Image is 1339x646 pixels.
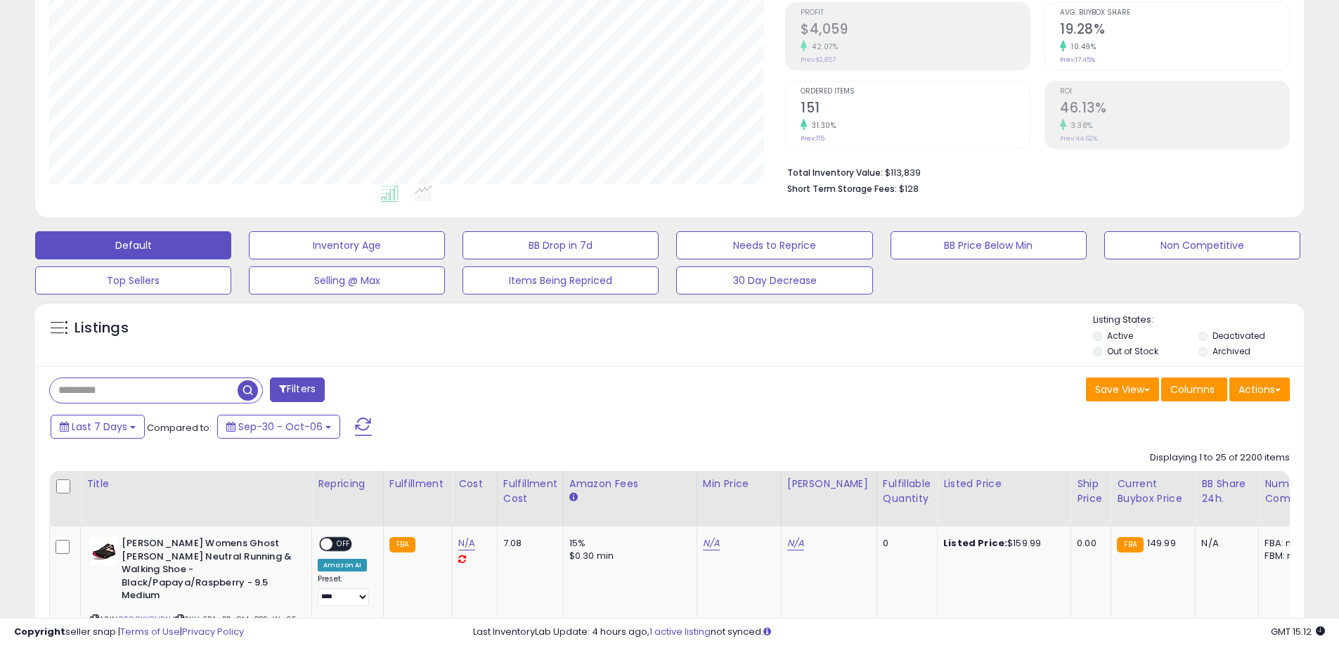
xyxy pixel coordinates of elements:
b: Short Term Storage Fees: [787,183,897,195]
button: Items Being Repriced [462,266,659,295]
small: 10.49% [1066,41,1096,52]
a: N/A [458,536,475,550]
label: Active [1107,330,1133,342]
a: N/A [703,536,720,550]
div: 0 [883,537,926,550]
a: 1 active listing [649,625,711,638]
div: Ship Price [1077,477,1105,506]
small: 31.30% [807,120,836,131]
button: Filters [270,377,325,402]
b: [PERSON_NAME] Womens Ghost [PERSON_NAME] Neutral Running & Walking Shoe - Black/Papaya/Raspberry ... [122,537,292,606]
span: Last 7 Days [72,420,127,434]
b: Listed Price: [943,536,1007,550]
div: Amazon Fees [569,477,691,491]
a: Terms of Use [120,625,180,638]
button: Sep-30 - Oct-06 [217,415,340,439]
div: Last InventoryLab Update: 4 hours ago, not synced. [473,626,1325,639]
div: Min Price [703,477,775,491]
div: Fulfillment Cost [503,477,557,506]
div: $0.30 min [569,550,686,562]
button: Columns [1161,377,1227,401]
a: N/A [787,536,804,550]
button: BB Drop in 7d [462,231,659,259]
div: 0.00 [1077,537,1100,550]
span: Profit [801,9,1030,17]
small: Prev: 44.62% [1060,134,1097,143]
div: Fulfillment [389,477,446,491]
button: Default [35,231,231,259]
button: Non Competitive [1104,231,1300,259]
span: ROI [1060,88,1289,96]
h2: 46.13% [1060,100,1289,119]
span: Sep-30 - Oct-06 [238,420,323,434]
button: Actions [1229,377,1290,401]
strong: Copyright [14,625,65,638]
h2: 19.28% [1060,21,1289,40]
div: FBA: n/a [1264,537,1311,550]
small: FBA [389,537,415,553]
button: 30 Day Decrease [676,266,872,295]
div: Displaying 1 to 25 of 2200 items [1150,451,1290,465]
div: Fulfillable Quantity [883,477,931,506]
span: $128 [899,182,919,195]
button: Last 7 Days [51,415,145,439]
span: 149.99 [1147,536,1176,550]
p: Listing States: [1093,314,1304,327]
button: Top Sellers [35,266,231,295]
button: Selling @ Max [249,266,445,295]
small: 3.38% [1066,120,1093,131]
div: FBM: n/a [1264,550,1311,562]
div: Repricing [318,477,377,491]
small: Amazon Fees. [569,491,578,504]
h5: Listings [75,318,129,338]
div: Num of Comp. [1264,477,1316,506]
div: BB Share 24h. [1201,477,1253,506]
div: Amazon AI [318,559,367,571]
div: Title [86,477,306,491]
label: Out of Stock [1107,345,1158,357]
small: Prev: 17.45% [1060,56,1095,64]
button: Needs to Reprice [676,231,872,259]
button: BB Price Below Min [891,231,1087,259]
div: 15% [569,537,686,550]
h2: 151 [801,100,1030,119]
div: $159.99 [943,537,1060,550]
div: [PERSON_NAME] [787,477,871,491]
button: Inventory Age [249,231,445,259]
div: Preset: [318,574,373,606]
div: Current Buybox Price [1117,477,1189,506]
label: Archived [1212,345,1250,357]
span: Compared to: [147,421,212,434]
div: N/A [1201,537,1248,550]
small: 42.07% [807,41,838,52]
label: Deactivated [1212,330,1265,342]
span: Columns [1170,382,1215,396]
div: 7.08 [503,537,552,550]
b: Total Inventory Value: [787,167,883,179]
div: Cost [458,477,491,491]
span: OFF [332,538,355,550]
h2: $4,059 [801,21,1030,40]
div: seller snap | | [14,626,244,639]
small: FBA [1117,537,1143,553]
small: Prev: 115 [801,134,824,143]
span: Ordered Items [801,88,1030,96]
a: Privacy Policy [182,625,244,638]
div: Listed Price [943,477,1065,491]
button: Save View [1086,377,1159,401]
small: Prev: $2,857 [801,56,836,64]
span: Avg. Buybox Share [1060,9,1289,17]
span: 2025-10-14 15:12 GMT [1271,625,1325,638]
img: 41u0J803BWL._SL40_.jpg [90,537,118,565]
li: $113,839 [787,163,1279,180]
